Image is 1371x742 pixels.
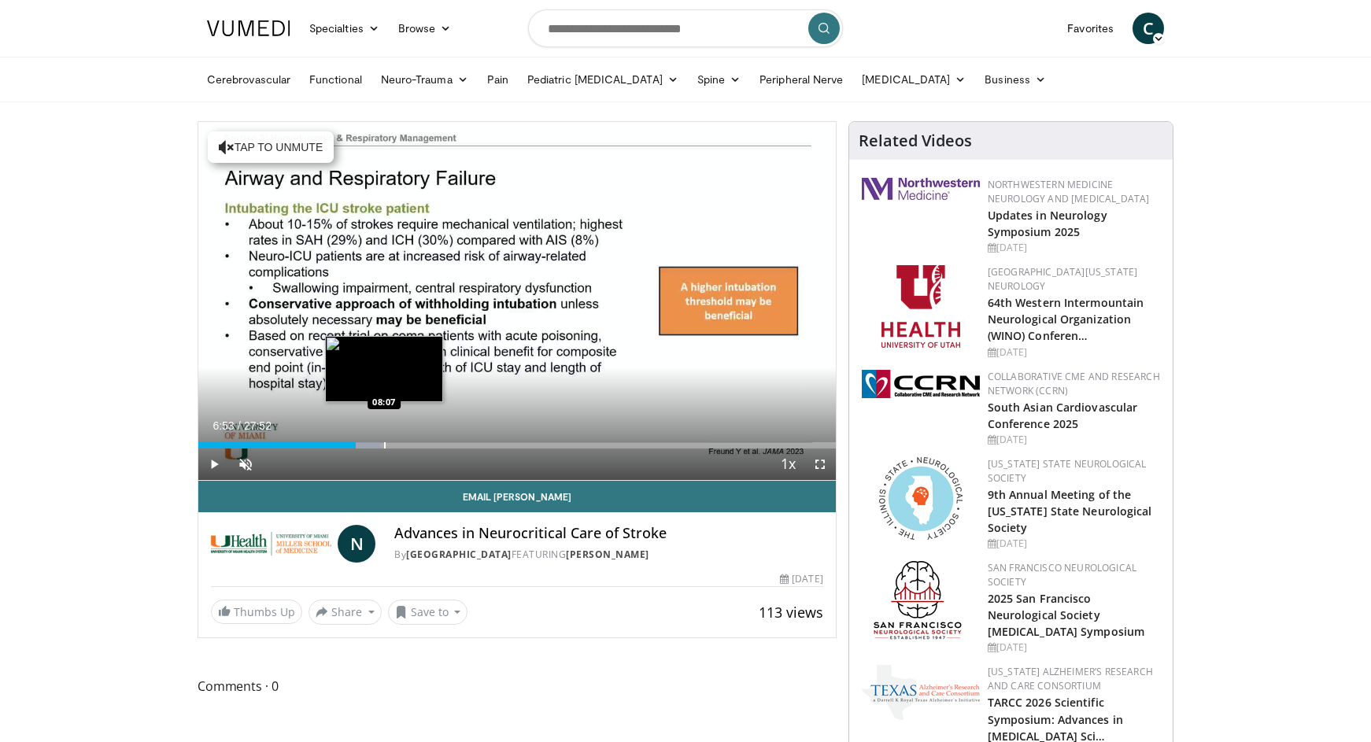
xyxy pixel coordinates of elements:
[309,600,382,625] button: Share
[388,600,468,625] button: Save to
[211,600,302,624] a: Thumbs Up
[862,665,980,720] img: c78a2266-bcdd-4805-b1c2-ade407285ecb.png.150x105_q85_autocrop_double_scale_upscale_version-0.2.png
[988,370,1160,397] a: Collaborative CME and Research Network (CCRN)
[862,178,980,200] img: 2a462fb6-9365-492a-ac79-3166a6f924d8.png.150x105_q85_autocrop_double_scale_upscale_version-0.2.jpg
[371,64,478,95] a: Neuro-Trauma
[862,370,980,398] img: a04ee3ba-8487-4636-b0fb-5e8d268f3737.png.150x105_q85_autocrop_double_scale_upscale_version-0.2.png
[212,419,234,432] span: 6:53
[688,64,750,95] a: Spine
[300,13,389,44] a: Specialties
[325,336,443,402] img: image.jpeg
[988,457,1147,485] a: [US_STATE] State Neurological Society
[988,537,1160,551] div: [DATE]
[988,208,1107,239] a: Updates in Neurology Symposium 2025
[881,265,960,348] img: f6362829-b0a3-407d-a044-59546adfd345.png.150x105_q85_autocrop_double_scale_upscale_version-0.2.png
[338,525,375,563] a: N
[988,665,1153,692] a: [US_STATE] Alzheimer’s Research and Care Consortium
[874,561,968,644] img: ad8adf1f-d405-434e-aebe-ebf7635c9b5d.png.150x105_q85_autocrop_double_scale_upscale_version-0.2.png
[780,572,822,586] div: [DATE]
[566,548,649,561] a: [PERSON_NAME]
[750,64,852,95] a: Peripheral Nerve
[478,64,518,95] a: Pain
[988,265,1138,293] a: [GEOGRAPHIC_DATA][US_STATE] Neurology
[988,295,1144,343] a: 64th Western Intermountain Neurological Organization (WINO) Conferen…
[244,419,272,432] span: 27:52
[988,591,1144,639] a: 2025 San Francisco Neurological Society [MEDICAL_DATA] Symposium
[208,131,334,163] button: Tap to unmute
[406,548,512,561] a: [GEOGRAPHIC_DATA]
[389,13,461,44] a: Browse
[1133,13,1164,44] a: C
[988,433,1160,447] div: [DATE]
[879,457,963,540] img: 71a8b48c-8850-4916-bbdd-e2f3ccf11ef9.png.150x105_q85_autocrop_double_scale_upscale_version-0.2.png
[988,178,1150,205] a: Northwestern Medicine Neurology and [MEDICAL_DATA]
[198,676,837,696] span: Comments 0
[238,419,241,432] span: /
[207,20,290,36] img: VuMedi Logo
[988,487,1152,535] a: 9th Annual Meeting of the [US_STATE] State Neurological Society
[975,64,1055,95] a: Business
[988,561,1136,589] a: San Francisco Neurological Society
[518,64,688,95] a: Pediatric [MEDICAL_DATA]
[988,400,1138,431] a: South Asian Cardiovascular Conference 2025
[211,525,331,563] img: University of Miami
[300,64,371,95] a: Functional
[528,9,843,47] input: Search topics, interventions
[804,449,836,480] button: Fullscreen
[230,449,261,480] button: Unmute
[198,442,836,449] div: Progress Bar
[859,131,972,150] h4: Related Videos
[394,525,822,542] h4: Advances in Neurocritical Care of Stroke
[759,603,823,622] span: 113 views
[852,64,975,95] a: [MEDICAL_DATA]
[1058,13,1123,44] a: Favorites
[198,122,836,481] video-js: Video Player
[394,548,822,562] div: By FEATURING
[988,241,1160,255] div: [DATE]
[988,345,1160,360] div: [DATE]
[988,640,1160,655] div: [DATE]
[198,449,230,480] button: Play
[773,449,804,480] button: Playback Rate
[198,481,836,512] a: Email [PERSON_NAME]
[198,64,300,95] a: Cerebrovascular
